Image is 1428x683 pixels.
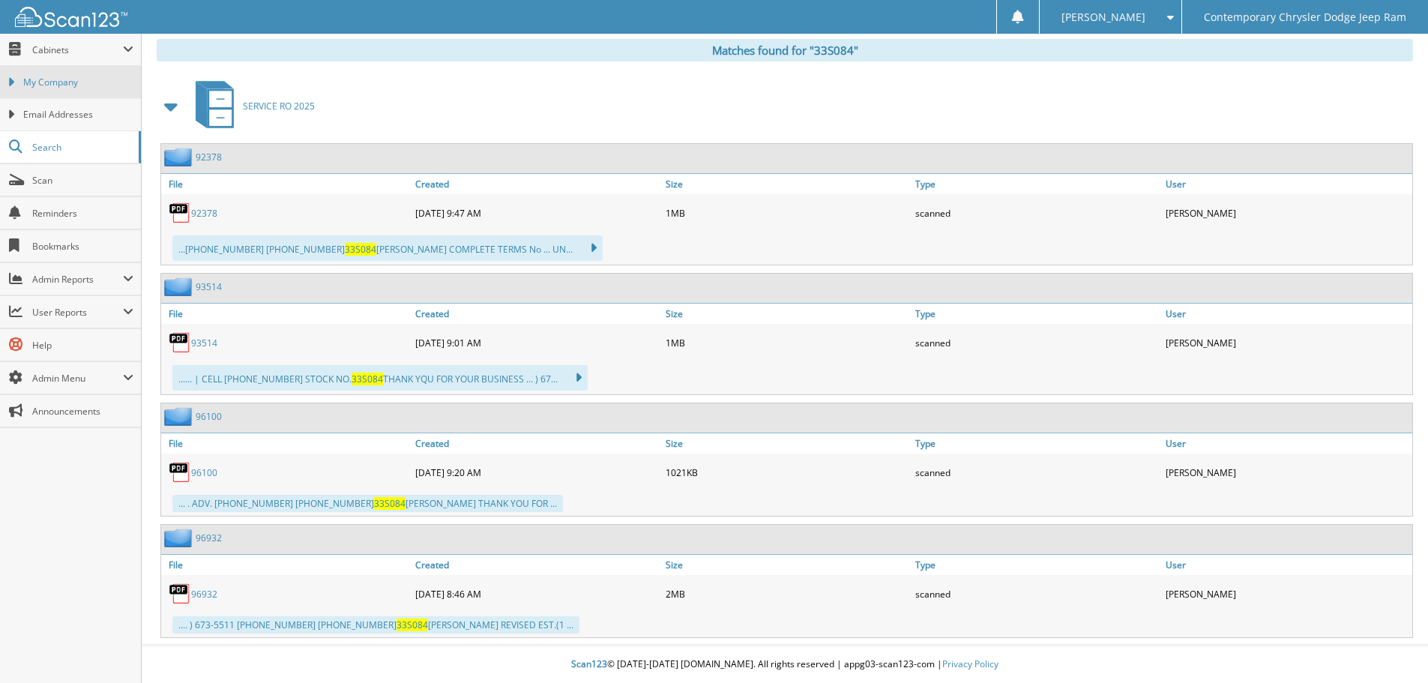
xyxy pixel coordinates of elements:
[662,198,912,228] div: 1MB
[191,588,217,601] a: 96932
[1162,304,1412,324] a: User
[412,328,662,358] div: [DATE] 9:01 AM
[571,658,607,670] span: Scan123
[142,646,1428,683] div: © [DATE]-[DATE] [DOMAIN_NAME]. All rights reserved | appg03-scan123-com |
[912,174,1162,194] a: Type
[374,497,406,510] span: 33S084
[169,202,191,224] img: PDF.png
[1061,13,1145,22] span: [PERSON_NAME]
[164,407,196,426] img: folder2.png
[157,39,1413,61] div: Matches found for "33S084"
[32,372,123,385] span: Admin Menu
[345,243,376,256] span: 33S084
[32,273,123,286] span: Admin Reports
[32,405,133,418] span: Announcements
[662,457,912,487] div: 1021KB
[1162,555,1412,575] a: User
[412,198,662,228] div: [DATE] 9:47 AM
[172,616,579,634] div: .... ) 673-5511 [PHONE_NUMBER] [PHONE_NUMBER] [PERSON_NAME] REVISED EST.(1 ...
[164,529,196,547] img: folder2.png
[32,240,133,253] span: Bookmarks
[196,280,222,293] a: 93514
[161,433,412,454] a: File
[196,532,222,544] a: 96932
[1162,579,1412,609] div: [PERSON_NAME]
[196,410,222,423] a: 96100
[191,466,217,479] a: 96100
[196,151,222,163] a: 92378
[912,457,1162,487] div: scanned
[412,304,662,324] a: Created
[412,555,662,575] a: Created
[412,174,662,194] a: Created
[32,43,123,56] span: Cabinets
[161,555,412,575] a: File
[942,658,998,670] a: Privacy Policy
[169,331,191,354] img: PDF.png
[912,555,1162,575] a: Type
[243,100,315,112] span: SERVICE RO 2025
[412,579,662,609] div: [DATE] 8:46 AM
[662,579,912,609] div: 2MB
[1162,174,1412,194] a: User
[32,174,133,187] span: Scan
[1162,457,1412,487] div: [PERSON_NAME]
[172,235,603,261] div: ...[PHONE_NUMBER] [PHONE_NUMBER] [PERSON_NAME] COMPLETE TERMS No ... UN...
[161,174,412,194] a: File
[169,583,191,605] img: PDF.png
[23,108,133,121] span: Email Addresses
[161,304,412,324] a: File
[187,76,315,136] a: SERVICE RO 2025
[662,304,912,324] a: Size
[191,207,217,220] a: 92378
[912,328,1162,358] div: scanned
[164,148,196,166] img: folder2.png
[32,306,123,319] span: User Reports
[352,373,383,385] span: 33S084
[172,495,563,512] div: ... . ADV. [PHONE_NUMBER] [PHONE_NUMBER] [PERSON_NAME] THANK YOU FOR ...
[23,76,133,89] span: My Company
[1162,198,1412,228] div: [PERSON_NAME]
[32,141,131,154] span: Search
[662,328,912,358] div: 1MB
[164,277,196,296] img: folder2.png
[15,7,127,27] img: scan123-logo-white.svg
[912,304,1162,324] a: Type
[172,365,588,391] div: ...... | CELL [PHONE_NUMBER] STOCK NO. THANK YQU FOR YOUR BUSINESS ... ) 67...
[912,433,1162,454] a: Type
[191,337,217,349] a: 93514
[912,198,1162,228] div: scanned
[1162,328,1412,358] div: [PERSON_NAME]
[662,433,912,454] a: Size
[412,457,662,487] div: [DATE] 9:20 AM
[32,207,133,220] span: Reminders
[397,619,428,631] span: 33S084
[169,461,191,484] img: PDF.png
[1204,13,1406,22] span: Contemporary Chrysler Dodge Jeep Ram
[662,555,912,575] a: Size
[662,174,912,194] a: Size
[1162,433,1412,454] a: User
[1353,611,1428,683] iframe: Chat Widget
[912,579,1162,609] div: scanned
[412,433,662,454] a: Created
[32,339,133,352] span: Help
